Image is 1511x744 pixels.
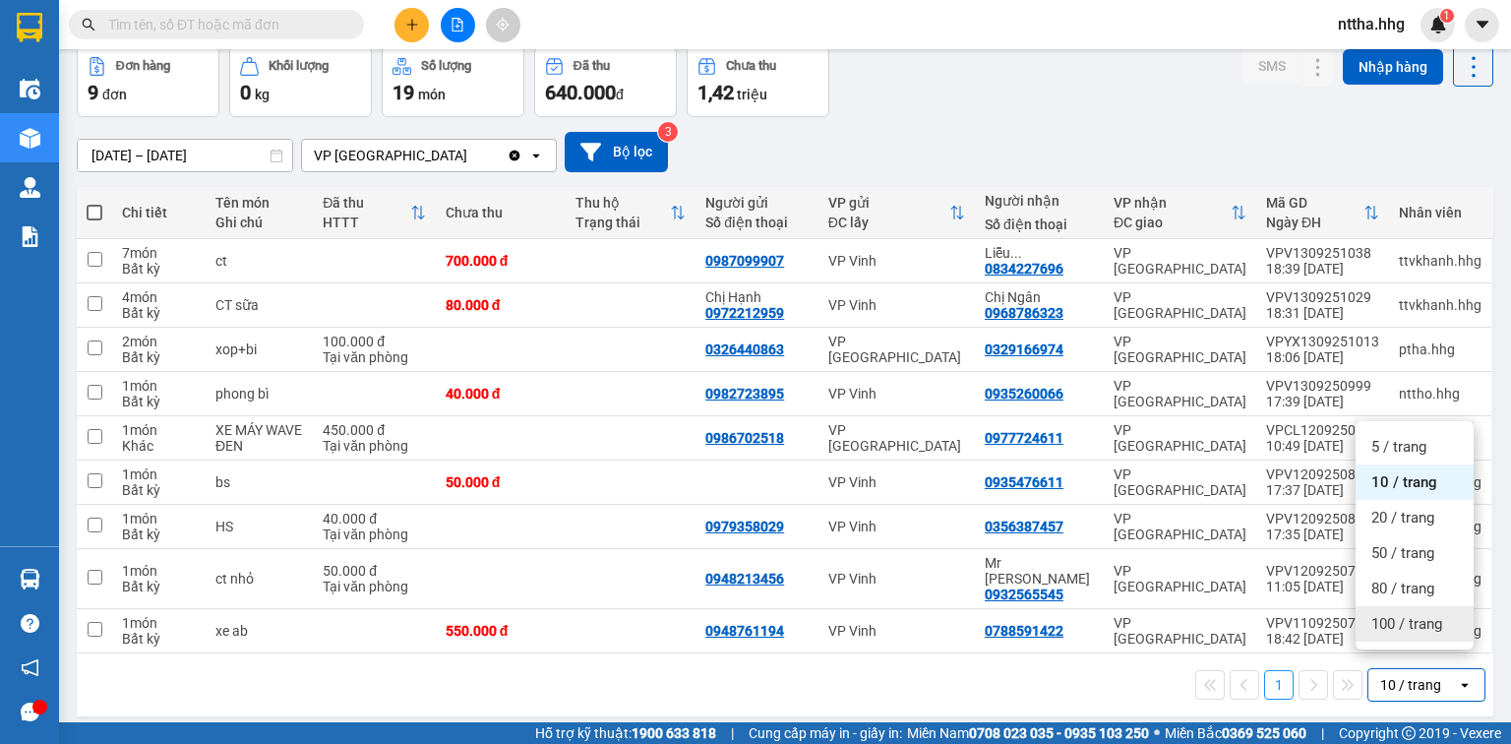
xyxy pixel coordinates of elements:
[985,305,1063,321] div: 0968786323
[496,18,510,31] span: aim
[215,386,303,402] div: phong bì
[1256,187,1389,239] th: Toggle SortBy
[1399,341,1481,357] div: ptha.hhg
[446,253,556,269] div: 700.000 đ
[394,8,429,42] button: plus
[1343,49,1443,85] button: Nhập hàng
[1402,726,1416,740] span: copyright
[20,79,40,99] img: warehouse-icon
[969,725,1149,741] strong: 0708 023 035 - 0935 103 250
[985,623,1063,639] div: 0788591422
[1114,289,1246,321] div: VP [GEOGRAPHIC_DATA]
[705,289,809,305] div: Chị Hạnh
[215,341,303,357] div: xop+bi
[1371,472,1437,492] span: 10 / trang
[314,146,467,165] div: VP [GEOGRAPHIC_DATA]
[446,205,556,220] div: Chưa thu
[1266,511,1379,527] div: VPV1209250834
[818,187,975,239] th: Toggle SortBy
[17,13,42,42] img: logo-vxr
[451,18,464,31] span: file-add
[405,18,419,31] span: plus
[122,482,196,498] div: Bất kỳ
[122,394,196,409] div: Bất kỳ
[1266,349,1379,365] div: 18:06 [DATE]
[705,341,784,357] div: 0326440863
[828,297,965,313] div: VP Vinh
[1266,466,1379,482] div: VPV1209250836
[985,555,1094,587] div: Mr Quý
[705,623,784,639] div: 0948761194
[1114,195,1231,211] div: VP nhận
[575,195,670,211] div: Thu hộ
[828,474,965,490] div: VP Vinh
[545,81,616,104] span: 640.000
[1114,511,1246,542] div: VP [GEOGRAPHIC_DATA]
[828,215,949,230] div: ĐC lấy
[749,722,902,744] span: Cung cấp máy in - giấy in:
[1114,215,1231,230] div: ĐC giao
[393,81,414,104] span: 19
[323,579,426,594] div: Tại văn phòng
[1266,289,1379,305] div: VPV1309251029
[382,46,524,117] button: Số lượng19món
[323,334,426,349] div: 100.000 đ
[705,215,809,230] div: Số điện thoại
[1266,215,1363,230] div: Ngày ĐH
[1266,615,1379,631] div: VPV1109250700
[1266,579,1379,594] div: 11:05 [DATE]
[1371,614,1442,634] span: 100 / trang
[697,81,734,104] span: 1,42
[215,571,303,587] div: ct nhỏ
[574,59,610,73] div: Đã thu
[1380,675,1441,695] div: 10 / trang
[1321,722,1324,744] span: |
[1371,579,1434,598] span: 80 / trang
[575,215,670,230] div: Trạng thái
[215,474,303,490] div: bs
[1322,12,1420,36] span: nttha.hhg
[323,563,426,579] div: 50.000 đ
[1399,297,1481,313] div: ttvkhanh.hhg
[985,261,1063,277] div: 0834227696
[1266,378,1379,394] div: VPV1309250999
[1266,245,1379,261] div: VPV1309251038
[21,658,39,677] span: notification
[1165,722,1306,744] span: Miền Bắc
[658,122,678,142] sup: 3
[907,722,1149,744] span: Miền Nam
[1104,187,1256,239] th: Toggle SortBy
[88,81,98,104] span: 9
[985,289,1094,305] div: Chị Ngân
[1266,527,1379,542] div: 17:35 [DATE]
[122,245,196,261] div: 7 món
[215,422,303,454] div: XE MÁY WAVE ĐEN
[828,519,965,534] div: VP Vinh
[705,430,784,446] div: 0986702518
[240,81,251,104] span: 0
[828,195,949,211] div: VP gửi
[446,297,556,313] div: 80.000 đ
[1264,670,1294,700] button: 1
[1266,563,1379,579] div: VPV1209250768
[705,195,809,211] div: Người gửi
[985,341,1063,357] div: 0329166974
[1266,261,1379,277] div: 18:39 [DATE]
[535,722,716,744] span: Hỗ trợ kỹ thuật:
[255,87,270,102] span: kg
[705,253,784,269] div: 0987099907
[1222,725,1306,741] strong: 0369 525 060
[1114,466,1246,498] div: VP [GEOGRAPHIC_DATA]
[985,217,1094,232] div: Số điện thoại
[323,349,426,365] div: Tại văn phòng
[1266,394,1379,409] div: 17:39 [DATE]
[21,614,39,633] span: question-circle
[122,563,196,579] div: 1 món
[1371,543,1434,563] span: 50 / trang
[1371,437,1426,457] span: 5 / trang
[215,215,303,230] div: Ghi chú
[122,438,196,454] div: Khác
[229,46,372,117] button: Khối lượng0kg
[122,205,196,220] div: Chi tiết
[269,59,329,73] div: Khối lượng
